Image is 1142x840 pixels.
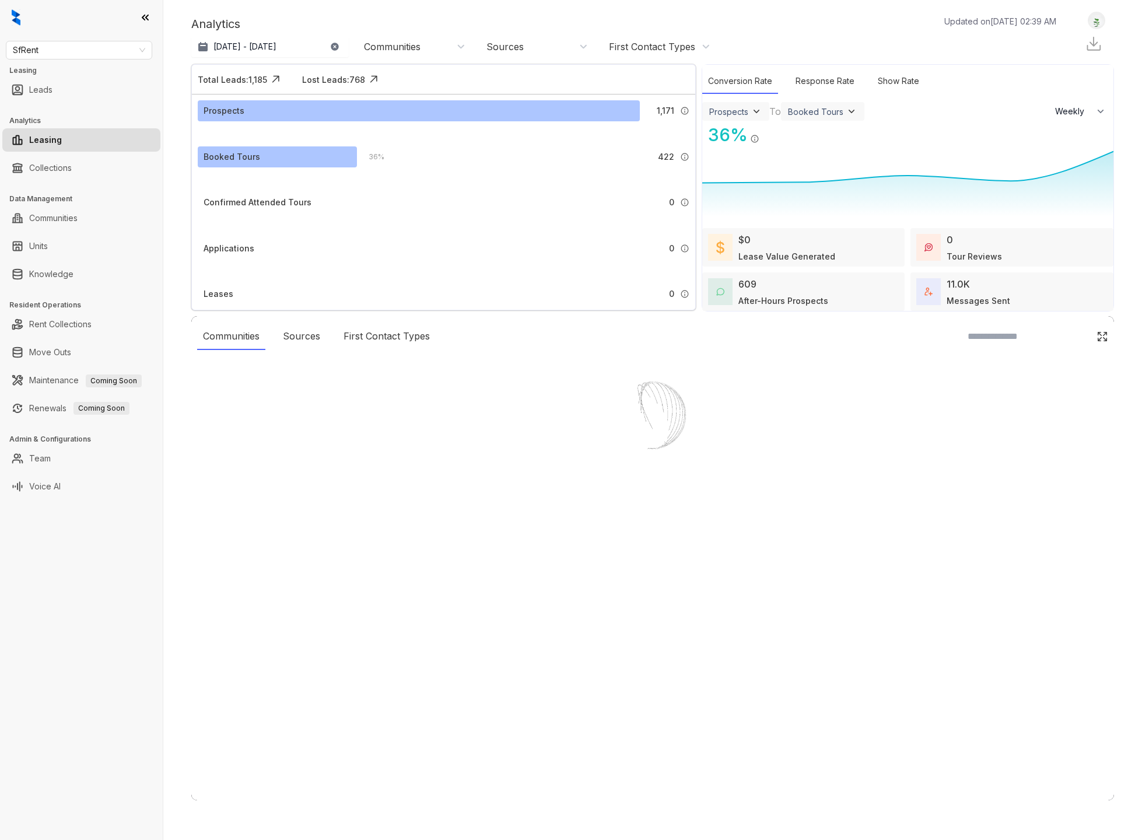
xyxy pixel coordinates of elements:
[657,104,674,117] span: 1,171
[204,104,244,117] div: Prospects
[13,41,145,59] span: SfRent
[658,150,674,163] span: 422
[73,402,129,415] span: Coming Soon
[9,300,163,310] h3: Resident Operations
[2,156,160,180] li: Collections
[1048,101,1113,122] button: Weekly
[2,313,160,336] li: Rent Collections
[924,288,933,296] img: TotalFum
[716,288,724,296] img: AfterHoursConversations
[680,106,689,116] img: Info
[364,40,421,53] div: Communities
[29,475,61,498] a: Voice AI
[2,235,160,258] li: Units
[1072,331,1082,341] img: SearchIcon
[947,277,970,291] div: 11.0K
[198,73,267,86] div: Total Leads: 1,185
[680,289,689,299] img: Info
[9,434,163,444] h3: Admin & Configurations
[486,40,524,53] div: Sources
[872,69,925,94] div: Show Rate
[716,240,724,254] img: LeaseValue
[2,341,160,364] li: Move Outs
[191,36,349,57] button: [DATE] - [DATE]
[924,243,933,251] img: TourReviews
[29,262,73,286] a: Knowledge
[357,150,384,163] div: 36 %
[29,156,72,180] a: Collections
[709,107,748,117] div: Prospects
[2,369,160,392] li: Maintenance
[947,295,1010,307] div: Messages Sent
[29,313,92,336] a: Rent Collections
[750,134,759,143] img: Info
[2,206,160,230] li: Communities
[609,40,695,53] div: First Contact Types
[204,288,233,300] div: Leases
[1085,35,1102,52] img: Download
[302,73,365,86] div: Lost Leads: 768
[86,374,142,387] span: Coming Soon
[944,15,1056,27] p: Updated on [DATE] 02:39 AM
[213,41,276,52] p: [DATE] - [DATE]
[738,250,835,262] div: Lease Value Generated
[702,122,748,148] div: 36 %
[2,262,160,286] li: Knowledge
[669,196,674,209] span: 0
[29,447,51,470] a: Team
[594,357,711,474] img: Loader
[738,277,756,291] div: 609
[204,150,260,163] div: Booked Tours
[365,71,383,88] img: Click Icon
[790,69,860,94] div: Response Rate
[9,116,163,126] h3: Analytics
[338,323,436,350] div: First Contact Types
[277,323,326,350] div: Sources
[1097,331,1108,342] img: Click Icon
[947,250,1002,262] div: Tour Reviews
[267,71,285,88] img: Click Icon
[1088,15,1105,27] img: UserAvatar
[669,242,674,255] span: 0
[29,206,78,230] a: Communities
[702,69,778,94] div: Conversion Rate
[738,233,751,247] div: $0
[2,447,160,470] li: Team
[680,152,689,162] img: Info
[2,128,160,152] li: Leasing
[669,288,674,300] span: 0
[191,15,240,33] p: Analytics
[680,244,689,253] img: Info
[197,323,265,350] div: Communities
[632,474,674,485] div: Loading...
[204,242,254,255] div: Applications
[846,106,857,117] img: ViewFilterArrow
[788,107,843,117] div: Booked Tours
[947,233,953,247] div: 0
[751,106,762,117] img: ViewFilterArrow
[759,124,777,141] img: Click Icon
[12,9,20,26] img: logo
[680,198,689,207] img: Info
[29,397,129,420] a: RenewalsComing Soon
[738,295,828,307] div: After-Hours Prospects
[29,341,71,364] a: Move Outs
[29,128,62,152] a: Leasing
[2,397,160,420] li: Renewals
[2,475,160,498] li: Voice AI
[9,194,163,204] h3: Data Management
[1055,106,1091,117] span: Weekly
[204,196,311,209] div: Confirmed Attended Tours
[29,78,52,101] a: Leads
[29,235,48,258] a: Units
[9,65,163,76] h3: Leasing
[2,78,160,101] li: Leads
[769,104,781,118] div: To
